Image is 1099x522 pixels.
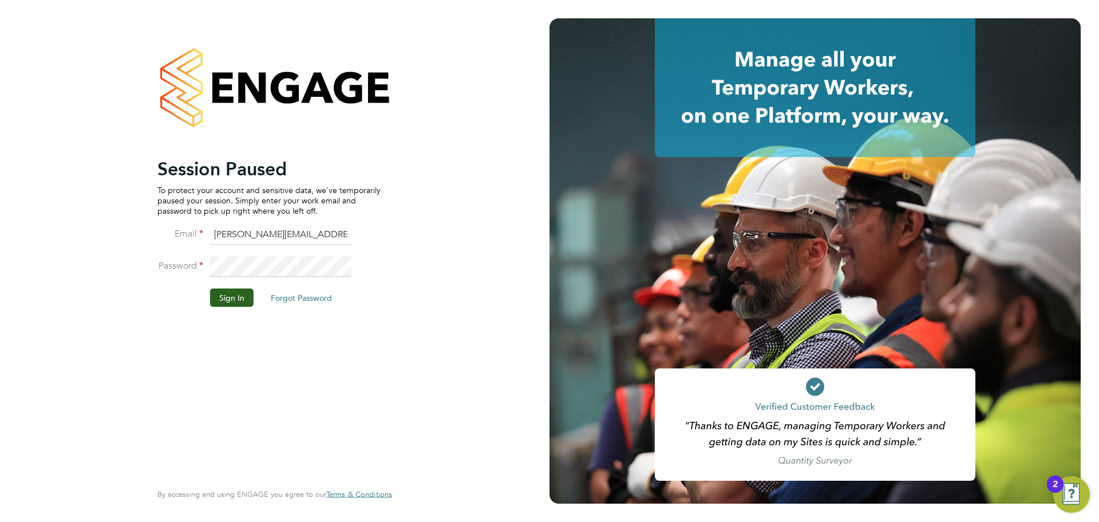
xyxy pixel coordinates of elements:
h2: Session Paused [157,157,381,180]
div: 2 [1053,484,1058,499]
span: By accessing and using ENGAGE you agree to our [157,489,392,499]
button: Sign In [210,288,254,307]
label: Password [157,260,203,272]
a: Terms & Conditions [326,490,392,499]
input: Enter your work email... [210,225,351,245]
button: Forgot Password [262,288,341,307]
button: Open Resource Center, 2 new notifications [1053,476,1090,513]
label: Email [157,227,203,240]
p: To protect your account and sensitive data, we've temporarily paused your session. Simply enter y... [157,185,381,216]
